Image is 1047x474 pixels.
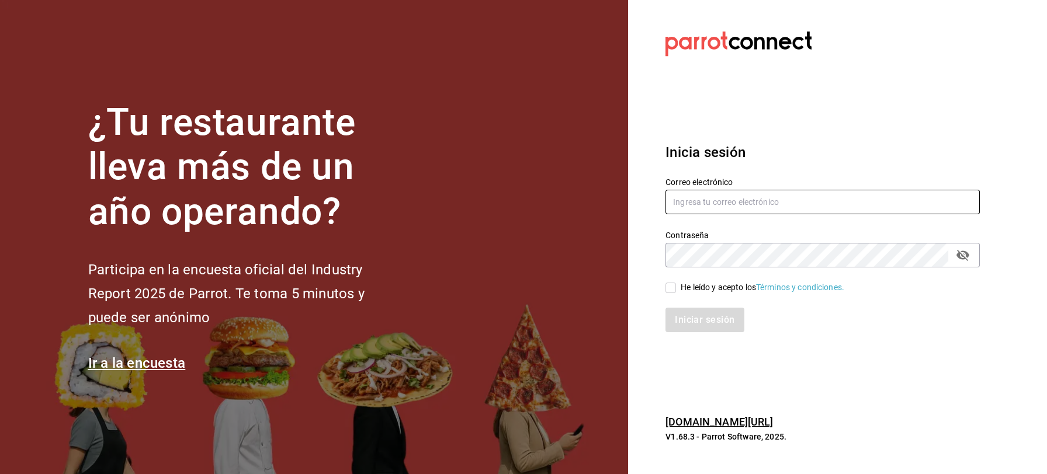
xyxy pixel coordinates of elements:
[665,431,980,442] p: V1.68.3 - Parrot Software, 2025.
[88,100,404,235] h1: ¿Tu restaurante lleva más de un año operando?
[88,355,186,371] a: Ir a la encuesta
[665,190,980,214] input: Ingresa tu correo electrónico
[665,231,980,239] label: Contraseña
[665,177,980,186] label: Correo electrónico
[953,245,973,265] button: passwordField
[665,416,773,428] a: [DOMAIN_NAME][URL]
[88,258,404,329] h2: Participa en la encuesta oficial del Industry Report 2025 de Parrot. Te toma 5 minutos y puede se...
[756,283,844,292] a: Términos y condiciones.
[665,142,980,163] h3: Inicia sesión
[681,281,844,294] div: He leído y acepto los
